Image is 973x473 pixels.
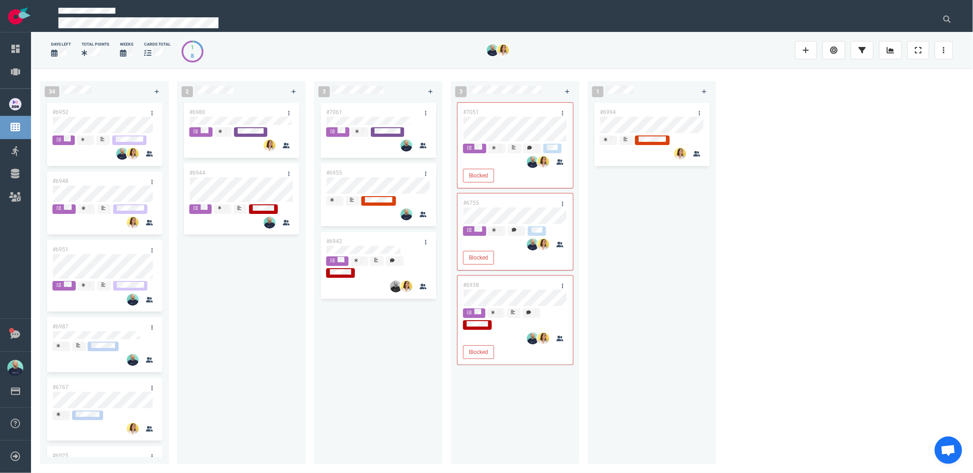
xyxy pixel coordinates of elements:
div: Weeks [120,42,133,47]
a: #6948 [52,178,68,184]
a: #6755 [463,200,479,206]
a: #6942 [326,238,342,244]
a: #6987 [52,323,68,330]
a: #6938 [463,282,479,288]
button: Blocked [463,345,494,359]
img: 26 [116,148,128,160]
div: 8 [191,52,194,60]
img: 26 [264,140,276,151]
img: 26 [401,140,412,151]
div: Total Points [82,42,109,47]
img: 26 [527,156,539,168]
img: 26 [127,423,139,435]
a: #7061 [326,109,342,115]
img: 26 [537,333,549,344]
button: Blocked [463,169,494,182]
img: 26 [674,148,686,160]
img: 26 [127,217,139,229]
a: #6944 [189,170,205,176]
a: #6767 [52,384,68,390]
img: 26 [127,354,139,366]
span: 1 [592,86,604,97]
div: days left [51,42,71,47]
img: 26 [401,281,412,292]
img: 26 [390,281,402,292]
img: 26 [527,333,539,344]
a: #6951 [52,246,68,253]
img: 26 [527,239,539,250]
span: 3 [318,86,330,97]
img: 26 [497,44,509,56]
a: #6955 [326,170,342,176]
a: #6980 [189,109,205,115]
a: #6994 [600,109,616,115]
div: cards total [144,42,171,47]
img: 26 [537,156,549,168]
a: #7051 [463,109,479,115]
div: 1 [191,43,194,52]
img: 26 [537,239,549,250]
img: 26 [127,148,139,160]
span: 3 [455,86,467,97]
span: 34 [45,86,59,97]
span: 2 [182,86,193,97]
div: Ouvrir le chat [935,437,962,464]
button: Blocked [463,251,494,265]
img: 26 [264,217,276,229]
img: 26 [401,208,412,220]
img: 26 [487,44,499,56]
a: #6925 [52,452,68,459]
a: #6952 [52,109,68,115]
img: 26 [127,294,139,306]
